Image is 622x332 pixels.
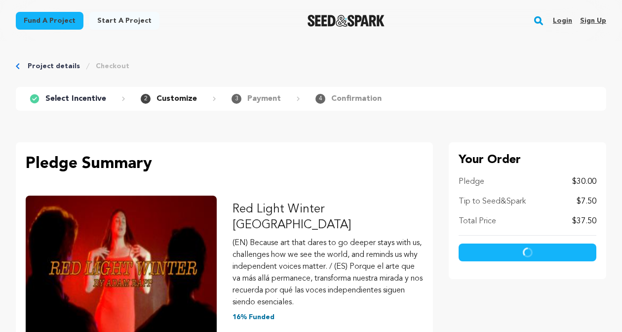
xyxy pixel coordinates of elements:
[459,176,484,188] p: Pledge
[89,12,159,30] a: Start a project
[315,94,325,104] span: 4
[331,93,382,105] p: Confirmation
[28,61,80,71] a: Project details
[580,13,606,29] a: Sign up
[577,196,596,207] p: $7.50
[308,15,385,27] img: Seed&Spark Logo Dark Mode
[572,215,596,227] p: $37.50
[26,152,423,176] p: Pledge Summary
[308,15,385,27] a: Seed&Spark Homepage
[459,215,496,227] p: Total Price
[233,202,424,233] p: Red Light Winter [GEOGRAPHIC_DATA]
[96,61,129,71] a: Checkout
[232,94,241,104] span: 3
[16,61,606,71] div: Breadcrumb
[16,12,83,30] a: Fund a project
[45,93,106,105] p: Select Incentive
[233,237,424,308] p: (EN) Because art that dares to go deeper stays with us, challenges how we see the world, and remi...
[141,94,151,104] span: 2
[156,93,197,105] p: Customize
[459,152,596,168] p: Your Order
[572,176,596,188] p: $30.00
[233,312,424,322] p: 16% Funded
[459,196,526,207] p: Tip to Seed&Spark
[247,93,281,105] p: Payment
[553,13,572,29] a: Login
